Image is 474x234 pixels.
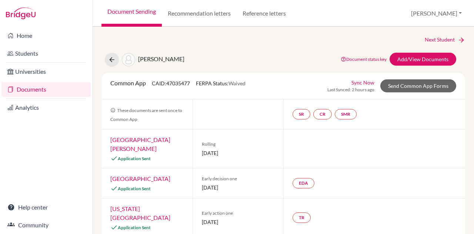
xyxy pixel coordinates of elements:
span: [PERSON_NAME] [138,55,184,62]
span: Common App [110,79,146,86]
span: Application Sent [118,156,151,161]
a: SR [293,109,310,119]
a: Community [1,218,91,233]
span: Application Sent [118,225,151,230]
a: Send Common App Forms [380,79,456,92]
span: Waived [228,80,246,86]
a: Documents [1,82,91,97]
a: Universities [1,64,91,79]
a: EDA [293,178,314,188]
a: [GEOGRAPHIC_DATA] [110,175,170,182]
a: Document status key [341,56,387,62]
a: Add/View Documents [390,53,456,66]
span: Early decision one [202,175,275,182]
span: [DATE] [202,184,275,191]
span: Application Sent [118,186,151,191]
a: Sync Now [351,79,374,86]
a: Analytics [1,100,91,115]
span: Last Synced: 2 hours ago [327,86,374,93]
button: [PERSON_NAME] [408,6,465,20]
span: These documents are sent once to Common App [110,108,182,122]
span: CAID: 47035477 [152,80,190,86]
span: FERPA Status: [196,80,246,86]
a: Next Student [425,36,465,44]
a: [US_STATE][GEOGRAPHIC_DATA] [110,205,170,221]
a: Help center [1,200,91,215]
span: Early action one [202,210,275,217]
span: Rolling [202,141,275,148]
span: [DATE] [202,149,275,157]
a: CR [313,109,332,119]
a: Home [1,28,91,43]
span: [DATE] [202,218,275,226]
a: TR [293,212,311,223]
a: [GEOGRAPHIC_DATA][PERSON_NAME] [110,136,170,152]
a: SMR [335,109,357,119]
img: Bridge-U [6,7,36,19]
a: Students [1,46,91,61]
